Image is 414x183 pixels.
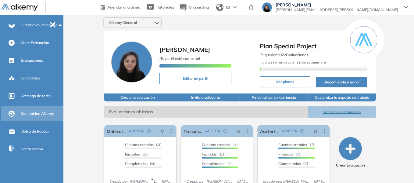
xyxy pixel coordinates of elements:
[129,128,144,134] span: ABIERTA
[22,22,62,28] span: Crear evaluacion con AI
[260,53,308,57] span: Te quedan Evaluaciones
[308,106,376,118] button: Ver todas las evaluaciones
[282,128,297,134] span: ABIERTA
[309,126,322,136] button: pushpin
[189,5,209,9] span: Onboarding
[184,125,203,137] a: No name - Test
[308,93,376,101] button: Customiza tu espacio de trabajo
[277,53,286,57] b: 9872
[237,129,241,134] span: pushpin
[159,73,231,84] button: Editar mi perfil
[240,93,308,101] button: Personaliza la experiencia
[21,146,43,152] span: Cerrar sesión
[216,4,223,11] img: world
[107,5,140,9] span: Agendar una demo
[223,129,227,133] span: check-circle
[101,3,140,10] a: Agendar una demo
[107,125,126,137] a: Materialista
[260,42,368,51] span: Plan Special Project
[336,137,365,168] button: Crear Evaluación
[202,161,232,166] span: 1/1
[278,152,301,156] span: 1/1
[295,60,326,64] b: 29 de septiembre
[172,93,240,101] button: Invita a colaborar
[276,2,398,7] span: [PERSON_NAME]
[111,42,152,82] img: Foto de perfil
[104,106,308,118] span: Evaluaciones abiertas
[205,128,220,134] span: ABIERTA
[21,111,54,116] span: Comunidad Alkemy
[179,1,209,14] button: Onboarding
[278,152,293,156] span: Iniciadas
[336,163,365,168] span: Crear Evaluación
[278,161,301,166] span: Completados
[202,152,224,156] span: 1/1
[125,152,148,156] span: 0/0
[21,40,49,46] span: Crear Evaluación
[109,20,137,25] span: Alkemy General
[260,60,326,64] span: Tu plan se renueva el
[226,5,230,10] span: ES
[202,142,238,147] span: 1/1
[125,142,161,147] span: 0/0
[159,56,200,61] span: ¡Tu perfil está completo!
[1,4,38,12] img: Logo
[316,77,368,87] button: ¡Recomienda y gana!
[233,6,237,9] img: arrow
[260,76,310,87] button: Ver planes
[278,142,307,147] span: Cuentas creadas
[313,129,318,134] span: pushpin
[276,7,398,12] span: [PERSON_NAME][EMAIL_ADDRESS][PERSON_NAME][DOMAIN_NAME]
[21,58,43,63] span: Evaluaciones
[125,161,155,166] span: 0/0
[104,93,172,101] button: Crea una evaluación
[21,93,50,99] span: Catálogo de tests
[202,142,230,147] span: Cuentas creadas
[202,161,224,166] span: Completados
[300,129,304,133] span: check-circle
[278,142,315,147] span: 1/1
[21,75,40,81] span: Candidatos
[147,129,151,133] span: check-circle
[125,161,148,166] span: Completados
[125,152,140,156] span: Iniciadas
[160,129,164,134] span: pushpin
[232,126,245,136] button: pushpin
[202,152,217,156] span: Iniciadas
[125,142,154,147] span: Cuentas creadas
[260,125,280,137] a: Asistente administrativo
[157,5,174,9] span: Tutoriales
[155,126,169,136] button: pushpin
[278,161,309,166] span: 0/1
[21,129,49,134] span: Bolsa de trabajo
[159,46,210,53] span: [PERSON_NAME]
